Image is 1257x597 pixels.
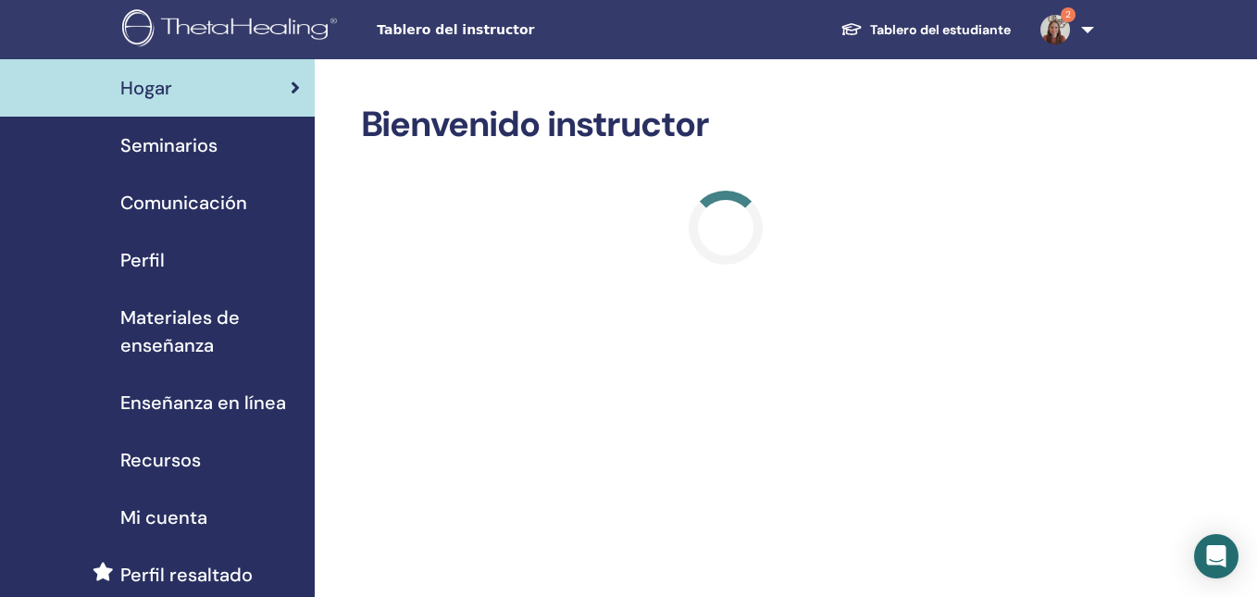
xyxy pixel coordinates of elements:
a: Tablero del estudiante [826,13,1026,47]
span: Perfil [120,246,165,274]
span: Hogar [120,74,172,102]
span: Materiales de enseñanza [120,304,300,359]
span: 2 [1061,7,1076,22]
span: Recursos [120,446,201,474]
span: Seminarios [120,131,218,159]
span: Comunicación [120,189,247,217]
div: Open Intercom Messenger [1194,534,1238,578]
span: Mi cuenta [120,504,207,531]
span: Perfil resaltado [120,561,253,589]
span: Tablero del instructor [377,20,654,40]
img: logo.png [122,9,343,51]
span: Enseñanza en línea [120,389,286,417]
img: graduation-cap-white.svg [840,21,863,37]
img: default.jpg [1040,15,1070,44]
h2: Bienvenido instructor [361,104,1091,146]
